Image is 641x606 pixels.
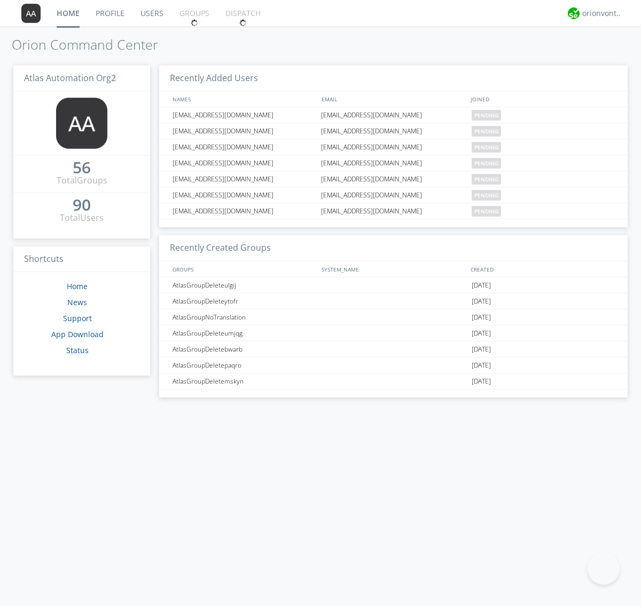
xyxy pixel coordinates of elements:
div: [EMAIL_ADDRESS][DOMAIN_NAME] [170,171,318,187]
div: [EMAIL_ADDRESS][DOMAIN_NAME] [318,139,469,155]
span: pending [472,126,501,137]
a: [EMAIL_ADDRESS][DOMAIN_NAME][EMAIL_ADDRESS][DOMAIN_NAME]pending [159,107,628,123]
h3: Shortcuts [13,246,150,273]
span: [DATE] [472,309,491,325]
div: AtlasGroupDeleteumjqg [170,325,318,341]
a: Home [67,281,88,291]
div: GROUPS [170,261,316,277]
a: [EMAIL_ADDRESS][DOMAIN_NAME][EMAIL_ADDRESS][DOMAIN_NAME]pending [159,203,628,219]
span: [DATE] [472,325,491,341]
a: AtlasGroupDeletemskyn[DATE] [159,373,628,389]
a: AtlasGroupDeleteytofr[DATE] [159,293,628,309]
div: [EMAIL_ADDRESS][DOMAIN_NAME] [318,171,469,187]
span: [DATE] [472,373,491,389]
a: AtlasGroupDeleteumjqg[DATE] [159,325,628,341]
div: Total Groups [57,174,107,187]
a: 90 [73,200,91,212]
a: Support [63,313,92,323]
div: AtlasGroupDeletemskyn [170,373,318,389]
span: pending [472,190,501,201]
div: [EMAIL_ADDRESS][DOMAIN_NAME] [318,123,469,139]
div: 56 [73,162,91,173]
img: 373638.png [21,4,41,23]
span: pending [472,110,501,121]
h3: Recently Added Users [159,66,628,92]
span: [DATE] [472,341,491,357]
h3: Recently Created Groups [159,235,628,261]
div: [EMAIL_ADDRESS][DOMAIN_NAME] [170,155,318,171]
a: AtlasGroupDeletepaqro[DATE] [159,357,628,373]
div: AtlasGroupDeleteulgij [170,277,318,293]
a: [EMAIL_ADDRESS][DOMAIN_NAME][EMAIL_ADDRESS][DOMAIN_NAME]pending [159,187,628,203]
div: [EMAIL_ADDRESS][DOMAIN_NAME] [318,203,469,219]
img: spin.svg [239,19,247,27]
div: EMAIL [319,91,468,107]
div: Total Users [60,212,104,224]
a: [EMAIL_ADDRESS][DOMAIN_NAME][EMAIL_ADDRESS][DOMAIN_NAME]pending [159,171,628,187]
div: JOINED [468,91,617,107]
iframe: Toggle Customer Support [588,553,620,585]
a: [EMAIL_ADDRESS][DOMAIN_NAME][EMAIL_ADDRESS][DOMAIN_NAME]pending [159,123,628,139]
div: NAMES [170,91,316,107]
img: spin.svg [191,19,198,27]
span: [DATE] [472,357,491,373]
span: pending [472,142,501,153]
div: orionvontas+atlas+automation+org2 [582,8,622,19]
a: AtlasGroupNoTranslation[DATE] [159,309,628,325]
div: CREATED [468,261,617,277]
div: AtlasGroupDeleteytofr [170,293,318,309]
div: 90 [73,200,91,210]
a: [EMAIL_ADDRESS][DOMAIN_NAME][EMAIL_ADDRESS][DOMAIN_NAME]pending [159,155,628,171]
span: Atlas Automation Org2 [24,72,116,84]
a: Status [66,345,89,355]
div: [EMAIL_ADDRESS][DOMAIN_NAME] [318,187,469,203]
span: [DATE] [472,293,491,309]
a: News [67,297,87,307]
span: pending [472,174,501,185]
div: SYSTEM_NAME [319,261,468,277]
span: pending [472,158,501,169]
div: [EMAIL_ADDRESS][DOMAIN_NAME] [170,107,318,123]
a: AtlasGroupDeleteulgij[DATE] [159,277,628,293]
div: AtlasGroupNoTranslation [170,309,318,325]
a: AtlasGroupDeletebwarb[DATE] [159,341,628,357]
img: 373638.png [56,98,107,149]
div: [EMAIL_ADDRESS][DOMAIN_NAME] [170,139,318,155]
div: [EMAIL_ADDRESS][DOMAIN_NAME] [170,203,318,219]
a: 56 [73,162,91,174]
div: AtlasGroupDeletebwarb [170,341,318,357]
div: [EMAIL_ADDRESS][DOMAIN_NAME] [170,123,318,139]
a: App Download [51,329,104,339]
span: [DATE] [472,277,491,293]
a: [EMAIL_ADDRESS][DOMAIN_NAME][EMAIL_ADDRESS][DOMAIN_NAME]pending [159,139,628,155]
div: AtlasGroupDeletepaqro [170,357,318,373]
span: pending [472,206,501,217]
img: 29d36aed6fa347d5a1537e7736e6aa13 [568,7,580,19]
div: [EMAIL_ADDRESS][DOMAIN_NAME] [170,187,318,203]
div: [EMAIL_ADDRESS][DOMAIN_NAME] [318,107,469,123]
div: [EMAIL_ADDRESS][DOMAIN_NAME] [318,155,469,171]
